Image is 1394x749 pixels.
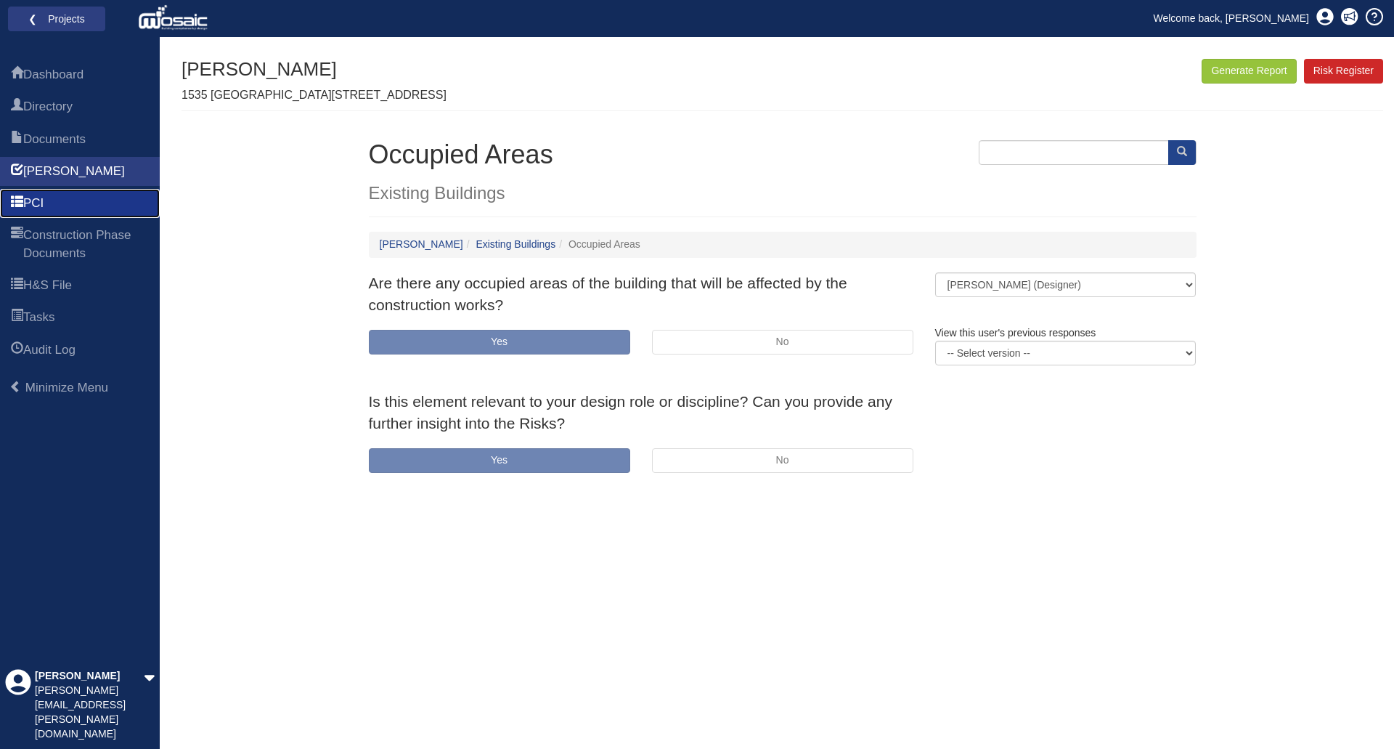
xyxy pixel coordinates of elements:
[555,238,640,252] li: Occupied Areas
[35,669,144,684] div: [PERSON_NAME]
[1168,140,1196,165] button: Search
[369,272,913,315] p: Are there any occupied areas of the building that will be affected by the construction works?
[369,330,630,355] button: Yes
[23,309,54,326] span: Tasks
[935,327,1096,339] span: View this user's previous responses
[182,59,447,80] h1: [PERSON_NAME]
[1202,59,1296,84] button: Generate Report
[138,4,211,33] img: logo_white.png
[1332,684,1383,738] iframe: Chat
[369,140,1197,169] h1: Occupied Areas
[11,99,23,116] span: Directory
[380,238,463,250] a: [PERSON_NAME]
[369,184,1197,203] h3: Existing Buildings
[23,195,44,212] span: PCI
[1304,59,1383,84] a: Risk Register
[11,195,23,213] span: PCI
[11,278,23,295] span: H&S File
[23,66,83,84] span: Dashboard
[652,330,913,355] button: No
[182,87,447,104] p: 1535 [GEOGRAPHIC_DATA][STREET_ADDRESS]
[369,391,913,434] p: Is this element relevant to your design role or discipline? Can you provide any further insight i...
[476,238,555,250] a: Existing Buildings
[11,342,23,360] span: Audit Log
[23,98,73,116] span: Directory
[1143,7,1320,29] a: Welcome back, [PERSON_NAME]
[11,131,23,149] span: Documents
[35,684,144,742] div: [PERSON_NAME][EMAIL_ADDRESS][PERSON_NAME][DOMAIN_NAME]
[23,131,86,148] span: Documents
[11,163,23,181] span: HARI
[17,9,96,28] a: ❮ Projects
[5,669,31,742] div: Profile
[23,277,72,294] span: H&S File
[11,309,23,327] span: Tasks
[369,448,630,473] button: Yes
[11,227,23,263] span: Construction Phase Documents
[23,227,149,262] span: Construction Phase Documents
[25,381,108,394] span: Minimize Menu
[23,341,76,359] span: Audit Log
[9,381,22,393] span: Minimize Menu
[652,448,913,473] button: No
[11,67,23,84] span: Dashboard
[23,163,125,180] span: HARI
